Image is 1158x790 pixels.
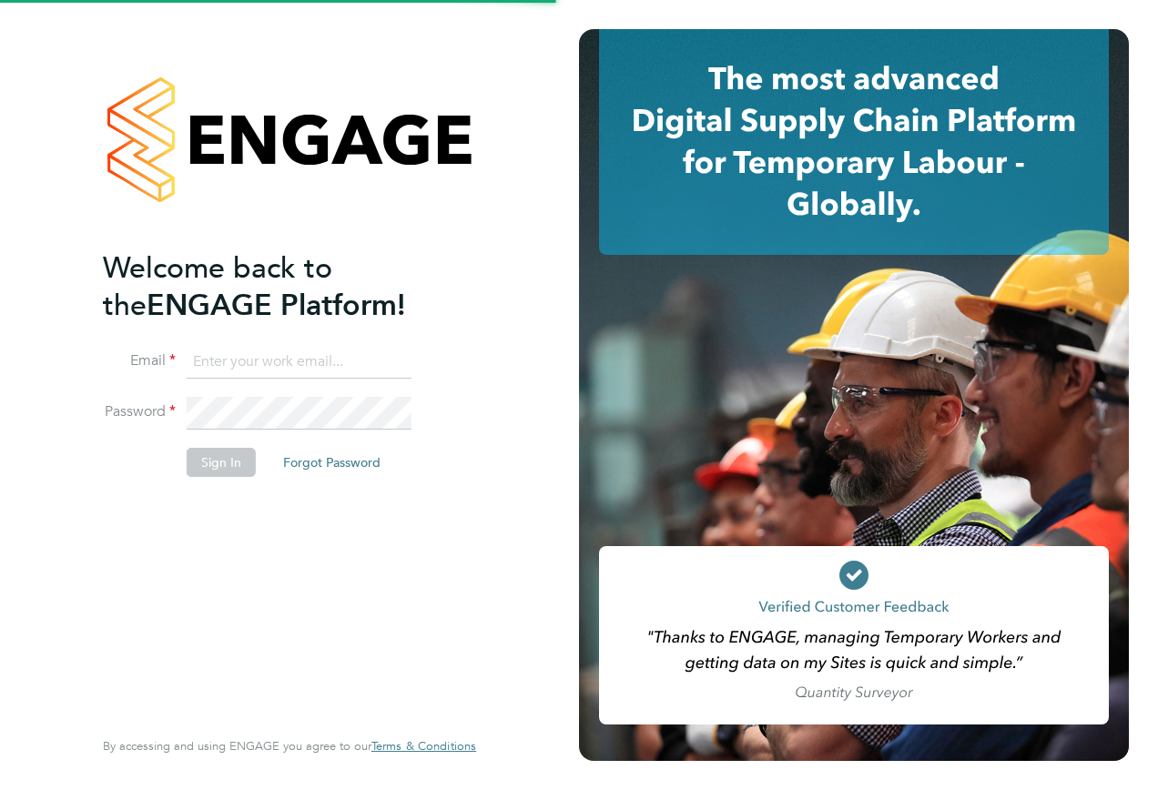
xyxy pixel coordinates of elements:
span: By accessing and using ENGAGE you agree to our [103,738,476,754]
button: Forgot Password [269,448,395,477]
button: Sign In [187,448,256,477]
h2: ENGAGE Platform! [103,249,458,324]
span: Terms & Conditions [371,738,476,754]
label: Password [103,402,176,421]
span: Welcome back to the [103,250,332,323]
input: Enter your work email... [187,346,411,379]
a: Terms & Conditions [371,739,476,754]
label: Email [103,351,176,370]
